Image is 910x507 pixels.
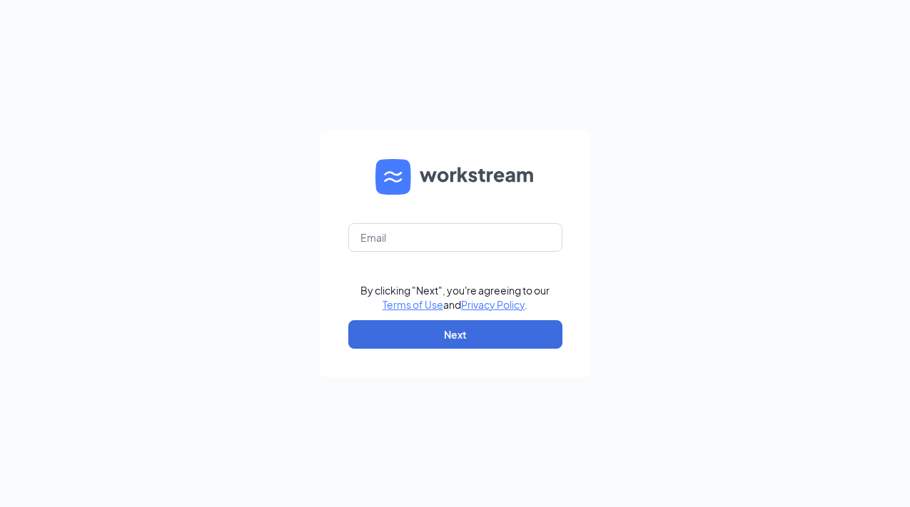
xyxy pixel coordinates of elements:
[348,320,562,349] button: Next
[461,298,525,311] a: Privacy Policy
[360,283,550,312] div: By clicking "Next", you're agreeing to our and .
[348,223,562,252] input: Email
[383,298,443,311] a: Terms of Use
[375,159,535,195] img: WS logo and Workstream text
